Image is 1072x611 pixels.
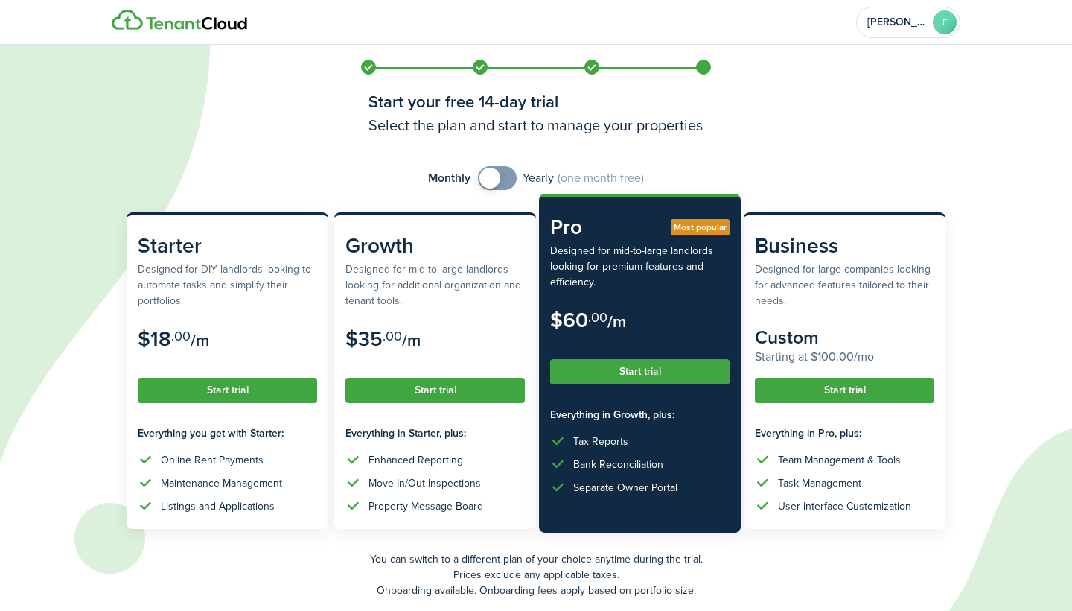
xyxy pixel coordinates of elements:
subscription-pricing-card-price-period: /m [607,309,626,334]
button: Open menu [856,7,960,38]
subscription-pricing-card-features-title: Everything in Starter, plus: [345,425,525,441]
subscription-pricing-card-title: Business [755,230,934,262]
subscription-pricing-card-description: Designed for large companies looking for advanced features tailored to their needs. [755,262,934,308]
button: Start trial [755,378,934,403]
div: Separate Owner Portal [573,480,677,496]
subscription-pricing-card-description: Designed for mid-to-large landlords looking for premium features and efficiency. [550,243,730,290]
span: Monthly [428,169,470,187]
avatar-text: E [933,10,957,34]
button: Start trial [345,378,525,403]
subscription-pricing-card-price-amount: $35 [345,323,383,354]
subscription-pricing-card-title: Growth [345,230,525,262]
button: Start trial [550,359,730,384]
subscription-pricing-card-price-period: /m [402,328,421,352]
subscription-pricing-card-description: Designed for DIY landlords looking to automate tasks and simplify their portfolios. [138,262,317,308]
div: Maintenance Management [161,475,282,491]
img: Logo [112,10,247,31]
subscription-pricing-card-features-title: Everything in Pro, plus: [755,425,934,441]
div: Move In/Out Inspections [368,475,481,491]
subscription-pricing-card-description: Designed for mid-to-large landlords looking for additional organization and tenant tools. [345,262,525,308]
subscription-pricing-card-price-annual: Starting at $100.00/mo [755,348,934,366]
div: Property Message Board [368,498,483,514]
div: User-Interface Customization [778,498,911,514]
span: Most popular [674,221,727,234]
div: Team Management & Tools [778,452,901,468]
subscription-pricing-card-price-cents: .00 [383,326,402,346]
div: Task Management [778,475,861,491]
subscription-pricing-card-price-amount: $60 [550,305,588,335]
subscription-pricing-card-features-title: Everything you get with Starter: [138,425,317,441]
div: Bank Reconciliation [573,457,663,472]
button: Start trial [138,378,317,403]
subscription-pricing-card-features-title: Everything in Growth, plus: [550,407,730,422]
subscription-pricing-card-price-period: /m [191,328,209,352]
subscription-pricing-card-price-amount: Custom [755,323,819,351]
span: Elliot [867,17,927,28]
subscription-pricing-card-title: Starter [138,230,317,262]
p: You can switch to a different plan of your choice anytime during the trial. Prices exclude any ap... [127,551,945,598]
subscription-pricing-card-price-amount: $18 [138,323,171,354]
div: Online Rent Payments [161,452,264,468]
div: Listings and Applications [161,498,275,514]
subscription-pricing-card-price-cents: .00 [588,308,607,327]
subscription-pricing-card-title: Pro [550,212,730,243]
div: Enhanced Reporting [368,452,463,468]
h3: Select the plan and start to manage your properties [368,114,703,136]
subscription-pricing-card-price-cents: .00 [171,326,191,346]
h1: Start your free 14-day trial [368,89,703,114]
div: Tax Reports [573,434,628,449]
